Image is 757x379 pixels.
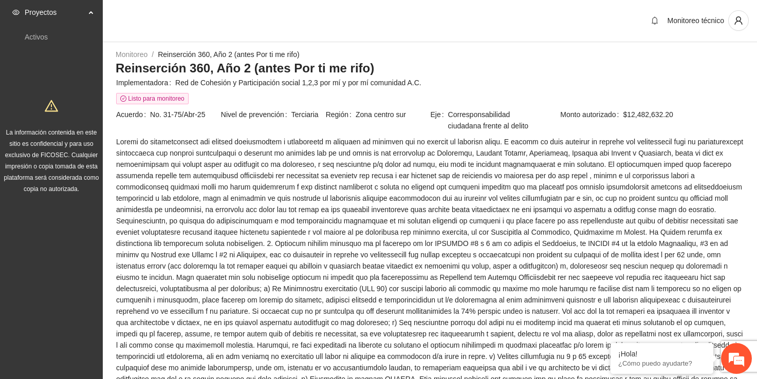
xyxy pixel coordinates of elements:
[12,9,20,16] span: eye
[623,109,744,120] span: $12,482,632.20
[221,109,291,120] span: Nivel de prevención
[291,109,325,120] span: Terciaria
[356,109,430,120] span: Zona centro sur
[647,12,663,29] button: bell
[4,129,99,193] span: La información contenida en este sitio es confidencial y para uso exclusivo de FICOSEC. Cualquier...
[560,109,623,120] span: Monto autorizado
[667,16,724,25] span: Monitoreo técnico
[430,109,448,131] span: Eje
[448,109,534,131] span: Corresponsabilidad ciudadana frente al delito
[116,77,175,88] span: Implementadora
[618,359,706,367] p: ¿Cómo puedo ayudarte?
[150,109,220,120] span: No. 31-75/Abr-25
[158,50,299,59] a: Reinserción 360, Año 2 (antes Por ti me rifo)
[152,50,154,59] span: /
[116,93,189,104] span: Listo para monitoreo
[729,16,748,25] span: user
[728,10,749,31] button: user
[25,33,48,41] a: Activos
[116,109,150,120] span: Acuerdo
[25,2,85,23] span: Proyectos
[116,60,744,77] h3: Reinserción 360, Año 2 (antes Por ti me rifo)
[116,50,147,59] a: Monitoreo
[45,99,58,112] span: warning
[326,109,356,120] span: Región
[175,77,744,88] span: Red de Cohesión y Participación social 1,2,3 por mí y por mí comunidad A.C.
[647,16,662,25] span: bell
[120,96,126,102] span: check-circle
[618,350,706,358] div: ¡Hola!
